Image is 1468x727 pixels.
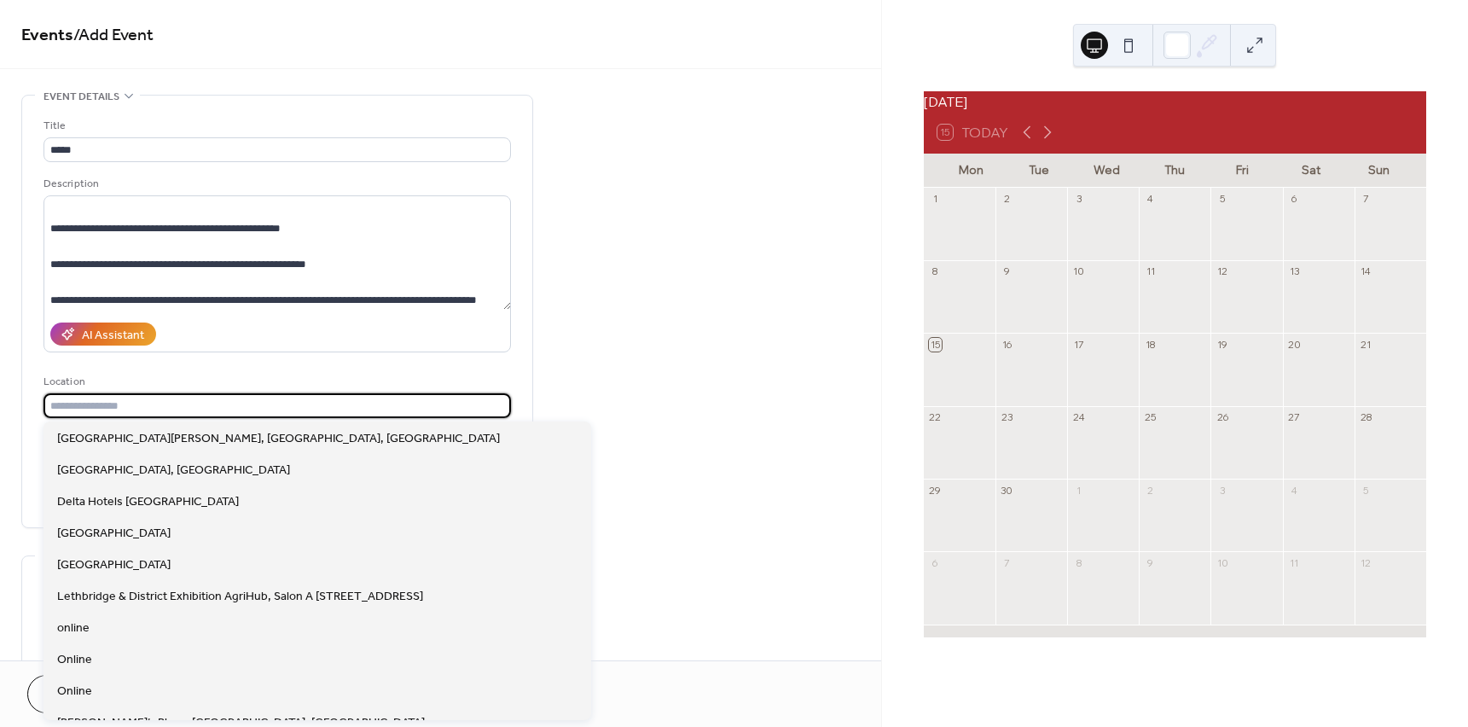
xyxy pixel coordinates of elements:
span: [GEOGRAPHIC_DATA][PERSON_NAME], [GEOGRAPHIC_DATA], [GEOGRAPHIC_DATA] [57,430,500,448]
div: 21 [1360,338,1372,351]
span: Delta Hotels [GEOGRAPHIC_DATA] [57,493,239,511]
div: Fri [1209,154,1277,188]
div: [DATE] [924,91,1426,112]
div: 10 [1216,556,1228,569]
div: 30 [1001,484,1013,497]
div: 9 [1144,556,1157,569]
div: 11 [1144,265,1157,278]
div: 1 [929,193,942,206]
div: 28 [1360,411,1372,424]
div: 15 [929,338,942,351]
div: 20 [1288,338,1301,351]
span: Online [57,651,92,669]
div: 9 [1001,265,1013,278]
div: Tue [1005,154,1073,188]
span: Online [57,683,92,701]
div: 2 [1144,484,1157,497]
div: 16 [1001,338,1013,351]
div: 17 [1072,338,1085,351]
div: Title [44,117,508,135]
div: 13 [1288,265,1301,278]
span: [GEOGRAPHIC_DATA], [GEOGRAPHIC_DATA] [57,462,290,480]
div: Thu [1140,154,1209,188]
div: 8 [929,265,942,278]
button: AI Assistant [50,323,156,346]
span: / Add Event [73,19,154,52]
span: [GEOGRAPHIC_DATA] [57,556,171,574]
div: 7 [1001,556,1013,569]
div: 1 [1072,484,1085,497]
div: 6 [1288,193,1301,206]
div: 24 [1072,411,1085,424]
div: Sun [1344,154,1413,188]
div: 12 [1360,556,1372,569]
div: 4 [1144,193,1157,206]
div: Description [44,175,508,193]
div: Location [44,373,508,391]
div: 29 [929,484,942,497]
span: [GEOGRAPHIC_DATA] [57,525,171,543]
span: online [57,619,90,637]
div: 5 [1360,484,1372,497]
div: 22 [929,411,942,424]
div: 5 [1216,193,1228,206]
div: 2 [1001,193,1013,206]
div: 4 [1288,484,1301,497]
div: 26 [1216,411,1228,424]
a: Events [21,19,73,52]
div: 18 [1144,338,1157,351]
div: Sat [1277,154,1345,188]
div: 19 [1216,338,1228,351]
div: 6 [929,556,942,569]
span: Event details [44,88,119,106]
div: 3 [1072,193,1085,206]
div: 23 [1001,411,1013,424]
div: 10 [1072,265,1085,278]
div: 8 [1072,556,1085,569]
div: 12 [1216,265,1228,278]
div: 27 [1288,411,1301,424]
div: 7 [1360,193,1372,206]
div: Mon [937,154,1006,188]
span: Lethbridge & District Exhibition AgriHub, Salon A [STREET_ADDRESS] [57,588,423,606]
div: 3 [1216,484,1228,497]
div: 14 [1360,265,1372,278]
div: 11 [1288,556,1301,569]
div: AI Assistant [82,327,144,345]
button: Cancel [27,675,132,713]
div: Wed [1073,154,1141,188]
div: 25 [1144,411,1157,424]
